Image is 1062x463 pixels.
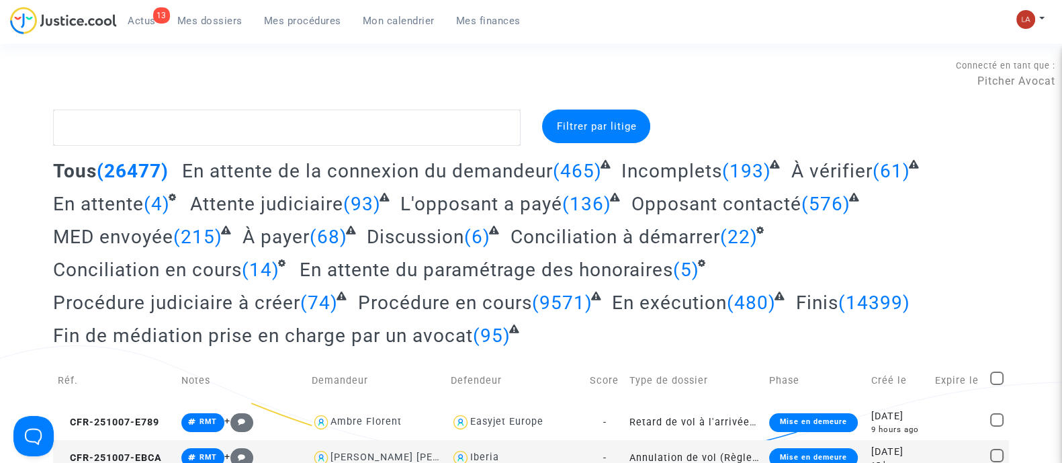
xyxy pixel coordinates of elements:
span: Connecté en tant que : [956,60,1055,71]
span: (93) [343,193,381,215]
div: [DATE] [871,445,925,460]
span: (6) [464,226,490,248]
div: [DATE] [871,409,925,424]
span: (5) [673,259,699,281]
span: Procédure judiciaire à créer [53,292,300,314]
td: Retard de vol à l'arrivée (Règlement CE n°261/2004) [625,405,764,440]
div: Mise en demeure [769,413,858,432]
span: Discussion [367,226,464,248]
span: À vérifier [791,160,873,182]
span: Fin de médiation prise en charge par un avocat [53,325,473,347]
span: (14399) [838,292,910,314]
td: Créé le [866,357,930,405]
td: Notes [177,357,307,405]
span: Attente judiciaire [190,193,343,215]
span: (74) [300,292,338,314]
td: Defendeur [446,357,585,405]
td: Score [585,357,625,405]
td: Expire le [930,357,985,405]
img: 3f9b7d9779f7b0ffc2b90d026f0682a9 [1016,10,1035,29]
span: En attente de la connexion du demandeur [182,160,553,182]
span: (465) [553,160,602,182]
span: (480) [727,292,776,314]
span: Procédure en cours [358,292,532,314]
span: (95) [473,325,511,347]
img: icon-user.svg [312,413,331,432]
div: [PERSON_NAME] [PERSON_NAME] [330,452,499,463]
span: (193) [722,160,771,182]
span: L'opposant a payé [400,193,562,215]
div: Ambre Florent [330,416,402,427]
span: (68) [310,226,347,248]
span: + [224,415,253,427]
span: + [224,451,253,462]
span: Mon calendrier [363,15,435,27]
span: (576) [801,193,850,215]
div: Iberia [470,452,499,463]
span: RMT [200,453,217,462]
span: CFR-251007-E789 [58,417,159,428]
span: MED envoyée [53,226,173,248]
a: Mon calendrier [352,11,445,31]
a: Mes procédures [253,11,352,31]
span: Mes dossiers [177,15,242,27]
img: jc-logo.svg [10,7,117,34]
span: Filtrer par litige [556,120,636,132]
span: Actus [128,15,156,27]
span: (215) [173,226,222,248]
td: Type de dossier [625,357,764,405]
span: (14) [242,259,279,281]
span: (136) [562,193,611,215]
span: Mes finances [456,15,521,27]
span: Opposant contacté [631,193,801,215]
span: À payer [242,226,310,248]
a: Mes dossiers [167,11,253,31]
a: Mes finances [445,11,531,31]
a: 13Actus [117,11,167,31]
div: 9 hours ago [871,424,925,435]
img: icon-user.svg [451,413,470,432]
iframe: Help Scout Beacon - Open [13,416,54,456]
div: 13 [153,7,170,24]
span: En attente [53,193,144,215]
td: Demandeur [307,357,446,405]
div: Easyjet Europe [470,416,543,427]
span: RMT [200,417,217,426]
span: En exécution [612,292,727,314]
span: En attente du paramétrage des honoraires [300,259,673,281]
span: Conciliation à démarrer [511,226,720,248]
span: (4) [144,193,170,215]
span: (61) [873,160,910,182]
span: - [603,417,607,428]
span: (26477) [97,160,169,182]
td: Réf. [53,357,176,405]
span: (9571) [532,292,592,314]
span: Finis [796,292,838,314]
span: Mes procédures [264,15,341,27]
span: Incomplets [621,160,722,182]
td: Phase [764,357,867,405]
span: (22) [720,226,758,248]
span: Conciliation en cours [53,259,242,281]
span: Tous [53,160,97,182]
